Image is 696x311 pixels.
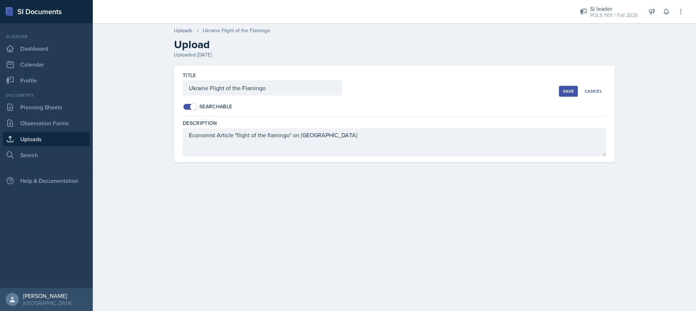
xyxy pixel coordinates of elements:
div: POLS 1101 / Fall 2025 [590,12,638,19]
a: Uploads [3,132,90,146]
a: Calendar [3,57,90,72]
a: Dashboard [3,41,90,56]
div: [GEOGRAPHIC_DATA] [23,299,72,307]
div: Uploaded [DATE] [174,51,615,59]
a: Planning Sheets [3,100,90,114]
div: Searchable [199,103,232,110]
div: Cancel [585,88,602,94]
a: Uploads [174,27,192,34]
div: Ukraine Flight of the Flamingo [203,27,270,34]
button: Cancel [581,86,606,97]
a: Observation Forms [3,116,90,130]
div: Help & Documentation [3,173,90,188]
h2: Upload [174,38,615,51]
div: Save [563,88,574,94]
label: Title [183,72,196,79]
input: Enter title [183,80,342,96]
button: Save [559,86,578,97]
label: Description [183,119,217,127]
a: Profile [3,73,90,88]
div: Si leader [590,4,638,13]
div: Documents [3,92,90,98]
div: [PERSON_NAME] [23,292,72,299]
a: Search [3,148,90,162]
div: Si leader [3,33,90,40]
